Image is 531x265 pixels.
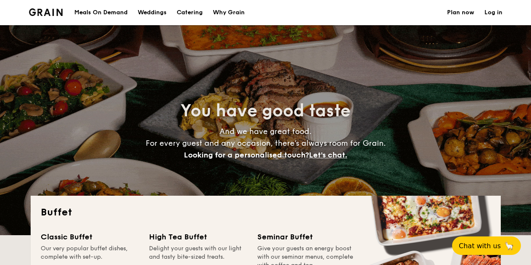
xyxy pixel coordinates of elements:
span: 🦙 [504,241,514,251]
button: Chat with us🦙 [452,236,521,255]
div: Delight your guests with our light and tasty bite-sized treats. [149,244,247,261]
div: High Tea Buffet [149,231,247,243]
img: Grain [29,8,63,16]
span: Chat with us [459,242,501,250]
span: Let's chat. [309,150,347,160]
h2: Buffet [41,206,491,219]
div: Our very popular buffet dishes, complete with set-up. [41,244,139,261]
div: Classic Buffet [41,231,139,243]
a: Logotype [29,8,63,16]
div: Seminar Buffet [257,231,356,243]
